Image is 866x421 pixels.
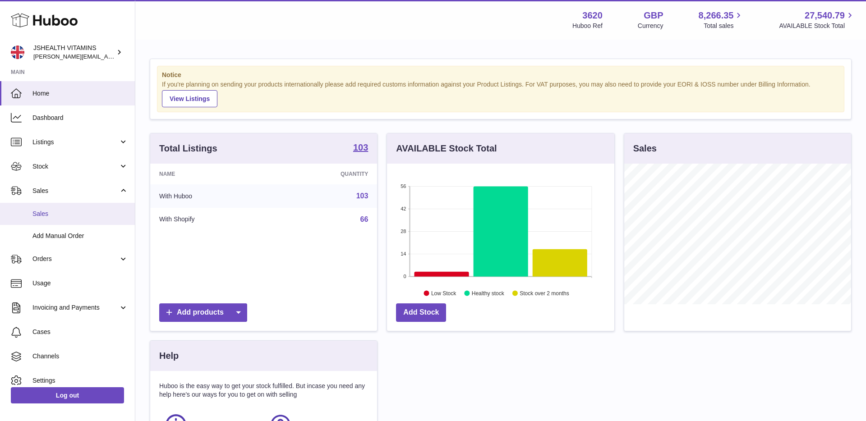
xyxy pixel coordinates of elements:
[32,232,128,240] span: Add Manual Order
[401,183,406,189] text: 56
[572,22,603,30] div: Huboo Ref
[32,138,119,146] span: Listings
[805,9,845,22] span: 27,540.79
[431,290,456,296] text: Low Stock
[401,251,406,256] text: 14
[272,164,377,184] th: Quantity
[779,9,855,30] a: 27,540.79 AVAILABLE Stock Total
[162,71,839,79] strong: Notice
[32,89,128,98] span: Home
[356,192,369,200] a: 103
[396,142,497,155] h3: AVAILABLE Stock Total
[159,382,368,399] p: Huboo is the easy way to get your stock fulfilled. But incase you need any help here's our ways f...
[582,9,603,22] strong: 3620
[32,187,119,195] span: Sales
[162,90,217,107] a: View Listings
[472,290,505,296] text: Healthy stock
[638,22,663,30] div: Currency
[32,376,128,385] span: Settings
[32,162,119,171] span: Stock
[633,142,657,155] h3: Sales
[32,279,128,288] span: Usage
[150,164,272,184] th: Name
[520,290,569,296] text: Stock over 2 months
[360,215,369,223] a: 66
[11,46,24,59] img: francesca@jshealthvitamins.com
[401,206,406,211] text: 42
[401,229,406,234] text: 28
[32,255,119,263] span: Orders
[353,143,368,152] strong: 103
[11,387,124,403] a: Log out
[33,53,181,60] span: [PERSON_NAME][EMAIL_ADDRESS][DOMAIN_NAME]
[159,303,247,322] a: Add products
[159,350,179,362] h3: Help
[33,44,115,61] div: JSHEALTH VITAMINS
[699,9,734,22] span: 8,266.35
[162,80,839,107] div: If you're planning on sending your products internationally please add required customs informati...
[32,352,128,361] span: Channels
[396,303,446,322] a: Add Stock
[150,208,272,231] td: With Shopify
[159,142,217,155] h3: Total Listings
[353,143,368,154] a: 103
[644,9,663,22] strong: GBP
[150,184,272,208] td: With Huboo
[32,114,128,122] span: Dashboard
[32,210,128,218] span: Sales
[32,328,128,336] span: Cases
[32,303,119,312] span: Invoicing and Payments
[699,9,744,30] a: 8,266.35 Total sales
[404,274,406,279] text: 0
[779,22,855,30] span: AVAILABLE Stock Total
[704,22,744,30] span: Total sales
